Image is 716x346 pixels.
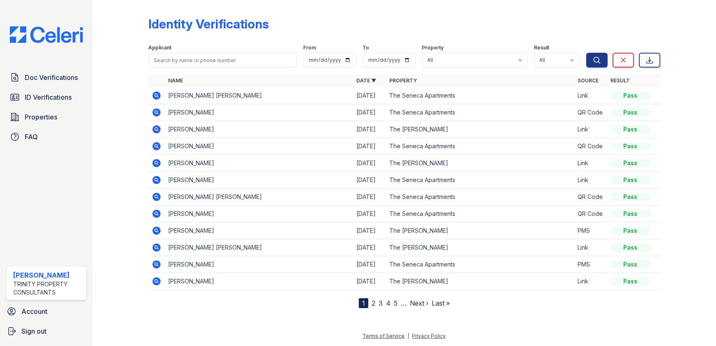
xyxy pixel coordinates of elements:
td: Link [575,239,608,256]
span: Properties [25,112,57,122]
td: [DATE] [353,273,386,290]
span: Account [21,306,47,316]
a: Source [578,77,599,84]
td: QR Code [575,138,608,155]
td: The Seneca Apartments [386,206,574,222]
a: Sign out [3,323,89,339]
td: [PERSON_NAME] [165,155,353,172]
span: Doc Verifications [25,72,78,82]
td: [DATE] [353,155,386,172]
td: [DATE] [353,239,386,256]
td: The Seneca Apartments [386,172,574,189]
div: Pass [611,227,650,235]
td: [PERSON_NAME] [PERSON_NAME] [165,87,353,104]
span: ID Verifications [25,92,72,102]
input: Search by name or phone number [148,53,297,68]
div: Pass [611,277,650,285]
td: [PERSON_NAME] [PERSON_NAME] [165,239,353,256]
img: CE_Logo_Blue-a8612792a0a2168367f1c8372b55b34899dd931a85d93a1a3d3e32e68fde9ad4.png [3,26,89,43]
a: Name [168,77,183,84]
a: Date ▼ [356,77,376,84]
td: [DATE] [353,189,386,206]
div: Pass [611,142,650,150]
a: Terms of Service [363,333,405,339]
td: The [PERSON_NAME] [386,239,574,256]
a: Last » [432,299,450,307]
td: The [PERSON_NAME] [386,273,574,290]
div: Pass [611,91,650,100]
div: Identity Verifications [148,16,269,31]
td: QR Code [575,206,608,222]
a: FAQ [7,129,86,145]
td: The Seneca Apartments [386,256,574,273]
a: Doc Verifications [7,69,86,86]
td: [PERSON_NAME] [165,206,353,222]
div: Pass [611,176,650,184]
label: To [363,44,370,51]
td: PMS [575,256,608,273]
td: [DATE] [353,104,386,121]
div: Pass [611,210,650,218]
div: Trinity Property Consultants [13,280,83,297]
td: The [PERSON_NAME] [386,155,574,172]
span: Sign out [21,326,47,336]
a: 3 [379,299,383,307]
td: The [PERSON_NAME] [386,222,574,239]
td: [PERSON_NAME] [PERSON_NAME] [165,189,353,206]
a: ID Verifications [7,89,86,105]
label: Result [534,44,550,51]
div: Pass [611,260,650,269]
td: [DATE] [353,87,386,104]
td: [DATE] [353,121,386,138]
label: Property [422,44,444,51]
td: The Seneca Apartments [386,138,574,155]
div: Pass [611,108,650,117]
div: | [407,333,409,339]
td: PMS [575,222,608,239]
td: QR Code [575,104,608,121]
div: 1 [359,298,368,308]
td: [PERSON_NAME] [165,138,353,155]
td: The [PERSON_NAME] [386,121,574,138]
a: Result [611,77,630,84]
td: Link [575,172,608,189]
td: Link [575,155,608,172]
td: Link [575,87,608,104]
div: [PERSON_NAME] [13,270,83,280]
td: [DATE] [353,206,386,222]
td: The Seneca Apartments [386,189,574,206]
td: QR Code [575,189,608,206]
td: [PERSON_NAME] [165,256,353,273]
a: 5 [394,299,398,307]
div: Pass [611,159,650,167]
td: Link [575,273,608,290]
label: Applicant [148,44,171,51]
td: The Seneca Apartments [386,104,574,121]
a: Property [389,77,417,84]
td: [DATE] [353,138,386,155]
td: [DATE] [353,172,386,189]
td: [DATE] [353,222,386,239]
a: Properties [7,109,86,125]
td: [PERSON_NAME] [165,222,353,239]
td: [PERSON_NAME] [165,121,353,138]
a: Next › [410,299,428,307]
td: Link [575,121,608,138]
a: Privacy Policy [412,333,446,339]
a: 2 [372,299,375,307]
td: The Seneca Apartments [386,87,574,104]
div: Pass [611,125,650,133]
span: FAQ [25,132,38,142]
span: … [401,298,407,308]
a: Account [3,303,89,320]
label: From [304,44,316,51]
td: [PERSON_NAME] [165,172,353,189]
div: Pass [611,243,650,252]
a: 4 [386,299,391,307]
div: Pass [611,193,650,201]
td: [DATE] [353,256,386,273]
td: [PERSON_NAME] [165,273,353,290]
td: [PERSON_NAME] [165,104,353,121]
